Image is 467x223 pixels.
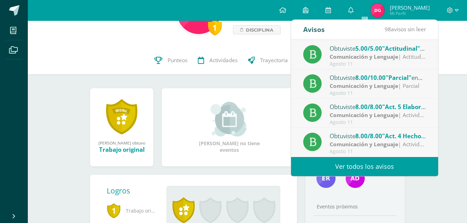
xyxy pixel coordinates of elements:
span: 8.00/8.00 [355,103,382,111]
a: Actividades [193,47,243,74]
span: Trayectoria [260,57,288,64]
div: Eventos próximos [314,203,396,210]
span: Trabajo original [107,201,155,220]
span: 5.00/5.00 [355,44,382,52]
span: Actividades [209,57,237,64]
div: Trabajo original [97,146,146,154]
div: Obtuviste en [330,131,426,140]
a: Ver todos los avisos [291,157,438,176]
div: Agosto 11 [330,61,426,67]
div: | Parcial [330,82,426,90]
span: [PERSON_NAME] [390,4,430,11]
img: 5b8d7d9bbaffbb1a03aab001d6a9fc01.png [346,169,365,188]
div: Avisos [303,20,325,39]
span: "Parcial" [386,74,411,82]
span: 8.00/8.00 [355,132,382,140]
span: Disciplina [246,26,273,34]
div: | Actitudinal [330,53,426,61]
span: 98 [385,25,391,33]
span: "Actitudinal" [382,44,425,52]
img: event_small.png [210,102,248,137]
img: 3b51858fa93919ca30eb1aad2d2e7161.png [316,169,336,188]
a: Trayectoria [243,47,293,74]
div: Obtuviste en [330,44,426,53]
div: Agosto 11 [330,149,426,155]
img: 7af9f3c8c339299f99af3cec3dfa4272.png [371,3,385,17]
div: | Actividades [330,140,426,148]
strong: Comunicación y Lenguaje [330,82,398,90]
div: Logros [107,186,161,196]
div: Obtuviste en [330,73,426,82]
div: Obtuviste en [330,102,426,111]
div: [PERSON_NAME] no tiene eventos [195,102,264,153]
strong: Comunicación y Lenguaje [330,140,398,148]
div: [PERSON_NAME] obtuvo [97,140,146,146]
span: 8.00/10.00 [355,74,386,82]
strong: Comunicación y Lenguaje [330,53,398,60]
span: avisos sin leer [385,25,426,33]
div: | Actividades [330,111,426,119]
strong: Comunicación y Lenguaje [330,111,398,119]
a: Punteos [149,47,193,74]
div: Agosto 11 [330,119,426,125]
span: Punteos [168,57,187,64]
span: Mi Perfil [390,10,430,16]
a: Disciplina [233,25,281,34]
span: 1 [107,203,121,218]
div: Agosto 11 [330,90,426,96]
div: 1 [208,19,222,35]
